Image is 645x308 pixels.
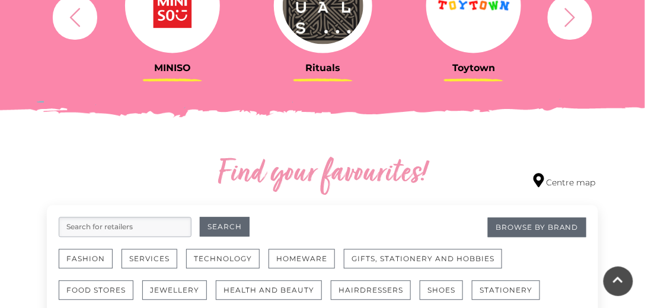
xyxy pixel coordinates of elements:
button: Stationery [472,281,540,300]
h3: Toytown [407,63,540,74]
a: Technology [186,249,269,281]
button: Shoes [420,281,463,300]
a: Homeware [269,249,344,281]
button: Gifts, Stationery and Hobbies [344,249,502,269]
button: Fashion [59,249,113,269]
button: Homeware [269,249,335,269]
h3: Rituals [257,63,389,74]
button: Food Stores [59,281,133,300]
h2: Find your favourites! [142,156,503,194]
button: Hairdressers [331,281,411,300]
a: Gifts, Stationery and Hobbies [344,249,511,281]
button: Services [122,249,177,269]
a: Fashion [59,249,122,281]
h3: MINISO [106,63,239,74]
button: Technology [186,249,260,269]
a: Services [122,249,186,281]
button: Health and Beauty [216,281,322,300]
a: Browse By Brand [488,218,586,238]
input: Search for retailers [59,217,191,238]
a: Centre map [534,174,596,190]
button: Search [200,217,250,237]
button: Jewellery [142,281,207,300]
